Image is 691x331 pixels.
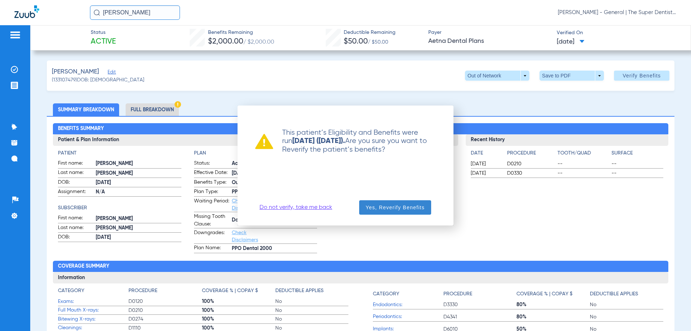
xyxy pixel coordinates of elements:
img: warning already ran verification recently [255,134,273,149]
span: Yes, Reverify Benefits [366,204,425,211]
iframe: Chat Widget [655,296,691,331]
button: Yes, Reverify Benefits [359,200,431,215]
p: This patient’s Eligibility and Benefits were run Are you sure you want to Reverify the patient’s ... [273,129,436,154]
a: Do not verify, take me back [259,204,332,211]
strong: [DATE] ([DATE]). [292,138,345,145]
